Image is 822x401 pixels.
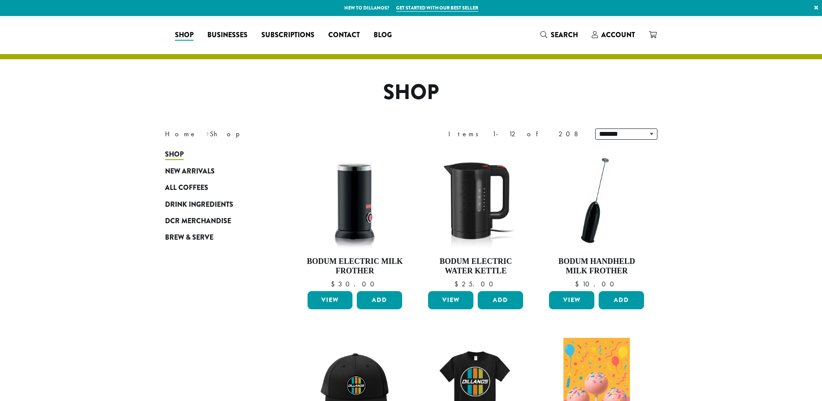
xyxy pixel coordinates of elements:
[165,149,184,160] span: Shop
[575,279,618,289] bdi: 10.00
[305,257,405,276] h4: Bodum Electric Milk Frother
[374,30,392,41] span: Blog
[305,151,405,288] a: Bodum Electric Milk Frother $30.00
[168,28,200,42] a: Shop
[454,279,462,289] span: $
[165,183,208,193] span: All Coffees
[357,291,402,309] button: Add
[165,229,269,246] a: Brew & Serve
[331,279,338,289] span: $
[448,129,582,139] div: Items 1-12 of 208
[165,129,197,138] a: Home
[159,80,664,105] h1: Shop
[426,151,525,250] img: DP3955.01.png
[426,257,525,276] h4: Bodum Electric Water Kettle
[175,30,194,41] span: Shop
[547,151,646,288] a: Bodum Handheld Milk Frother $10.00
[305,151,404,250] img: DP3954.01-002.png
[549,291,594,309] a: View
[478,291,523,309] button: Add
[165,163,269,180] a: New Arrivals
[328,30,360,41] span: Contact
[165,180,269,196] a: All Coffees
[165,146,269,163] a: Shop
[165,196,269,212] a: Drink Ingredients
[454,279,497,289] bdi: 25.00
[551,30,578,40] span: Search
[165,129,398,139] nav: Breadcrumb
[165,166,215,177] span: New Arrivals
[533,28,585,42] a: Search
[547,151,646,250] img: DP3927.01-002.png
[428,291,473,309] a: View
[547,257,646,276] h4: Bodum Handheld Milk Frother
[396,4,478,12] a: Get started with our best seller
[165,213,269,229] a: DCR Merchandise
[308,291,353,309] a: View
[261,30,314,41] span: Subscriptions
[165,216,231,227] span: DCR Merchandise
[206,126,209,139] span: ›
[601,30,635,40] span: Account
[575,279,582,289] span: $
[165,232,213,243] span: Brew & Serve
[599,291,644,309] button: Add
[207,30,248,41] span: Businesses
[165,199,233,210] span: Drink Ingredients
[426,151,525,288] a: Bodum Electric Water Kettle $25.00
[331,279,378,289] bdi: 30.00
